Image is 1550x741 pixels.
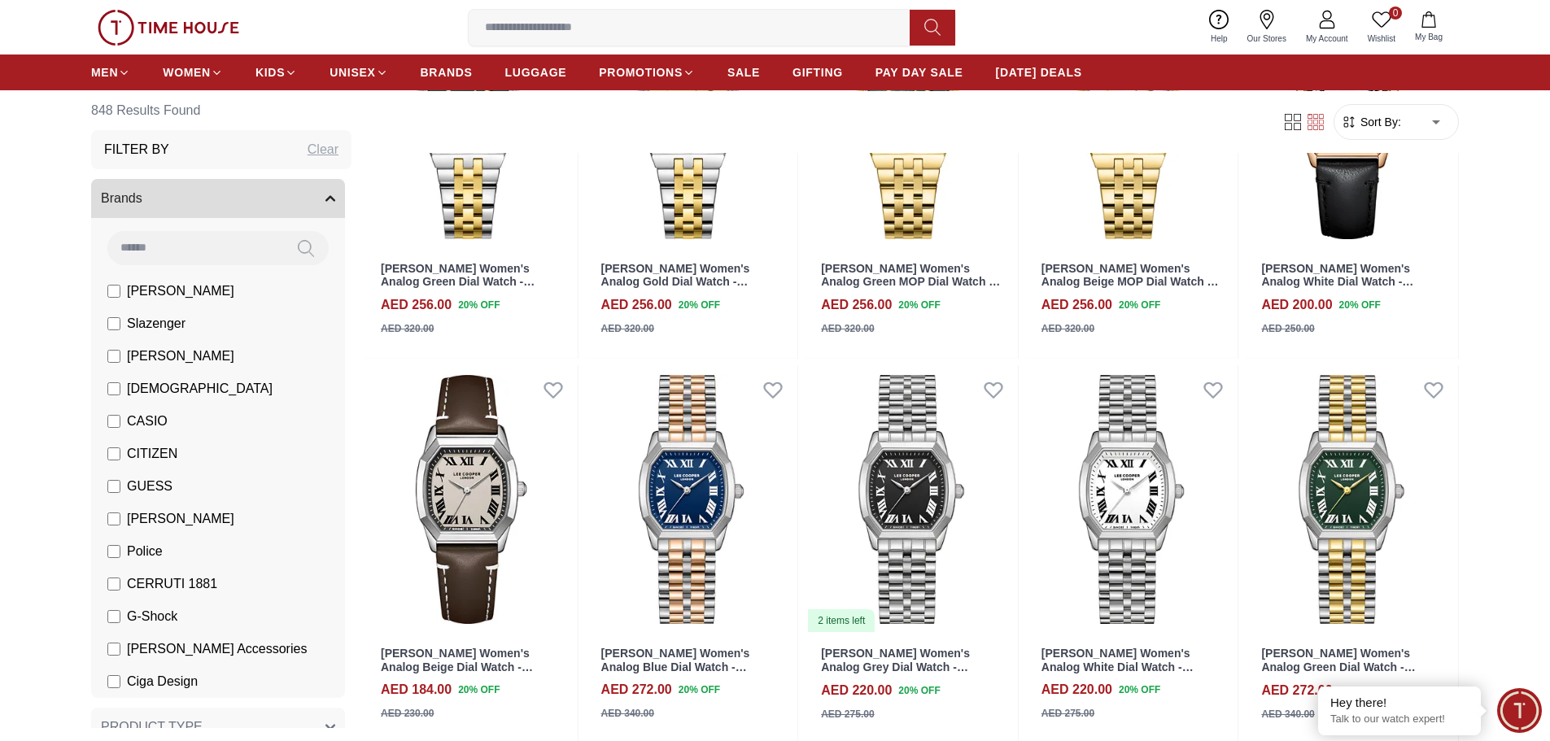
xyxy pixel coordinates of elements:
span: 20 % OFF [458,682,500,697]
span: MEN [91,64,118,81]
a: [PERSON_NAME] Women's Analog Blue Dial Watch - LC08201.590 [601,647,750,687]
a: [PERSON_NAME] Women's Analog Beige Dial Watch - LC08202.362 [381,647,533,687]
a: [PERSON_NAME] Women's Analog Green Dial Watch - LC08201.270 [1261,647,1415,687]
span: 20 % OFF [1339,298,1381,312]
div: AED 340.00 [1261,707,1314,721]
span: 20 % OFF [898,298,940,312]
div: 2 items left [808,609,875,632]
span: LUGGAGE [505,64,567,81]
h4: AED 220.00 [1041,680,1112,700]
h6: 848 Results Found [91,91,351,130]
h4: AED 256.00 [601,295,672,315]
button: Brands [91,179,345,218]
span: SALE [727,64,760,81]
span: 20 % OFF [458,298,500,312]
div: Chat Widget [1497,688,1542,733]
span: Brands [101,189,142,208]
a: [PERSON_NAME] Women's Analog Beige MOP Dial Watch - LC08204.120 [1041,262,1219,303]
h4: AED 256.00 [381,295,452,315]
div: AED 320.00 [601,321,654,336]
img: Lee Cooper Women's Analog Grey Dial Watch - LC08201.360 [805,365,1018,634]
h4: AED 256.00 [1041,295,1112,315]
a: KIDS [255,58,297,87]
a: PROMOTIONS [599,58,695,87]
a: PAY DAY SALE [875,58,963,87]
a: GIFTING [792,58,843,87]
a: [PERSON_NAME] Women's Analog White Dial Watch - LC08202.431 [1261,262,1413,303]
div: AED 230.00 [381,706,434,721]
input: G-Shock [107,610,120,623]
a: WOMEN [163,58,223,87]
a: MEN [91,58,130,87]
div: Clear [308,140,338,159]
div: AED 320.00 [821,321,874,336]
span: G-Shock [127,607,177,626]
img: Lee Cooper Women's Analog Green Dial Watch - LC08201.270 [1245,365,1458,634]
input: CASIO [107,415,120,428]
h4: AED 184.00 [381,680,452,700]
span: My Account [1299,33,1355,45]
span: GIFTING [792,64,843,81]
div: AED 320.00 [381,321,434,336]
span: UNISEX [330,64,375,81]
div: AED 320.00 [1041,321,1094,336]
span: 0 [1389,7,1402,20]
span: 20 % OFF [679,682,720,697]
input: GUESS [107,480,120,493]
a: [DATE] DEALS [996,58,1082,87]
div: AED 275.00 [821,707,874,721]
input: Ciga Design [107,675,120,688]
a: UNISEX [330,58,387,87]
input: [PERSON_NAME] Accessories [107,643,120,656]
span: Help [1204,33,1234,45]
a: [PERSON_NAME] Women's Analog Green Dial Watch - LC08204.270 [381,262,535,303]
h4: AED 272.00 [601,680,672,700]
h4: AED 272.00 [1261,681,1332,700]
input: [PERSON_NAME] [107,350,120,363]
span: PRODUCT TYPE [101,717,203,737]
div: AED 340.00 [601,706,654,721]
h4: AED 256.00 [821,295,892,315]
span: [PERSON_NAME] Accessories [127,639,307,659]
span: Ciga Design [127,672,198,691]
span: CITIZEN [127,444,177,464]
a: Lee Cooper Women's Analog Grey Dial Watch - LC08201.3602 items left [805,365,1018,634]
span: [PERSON_NAME] [127,509,234,529]
a: Lee Cooper Women's Analog White Dial Watch - LC08201.330 [1025,365,1238,634]
a: BRANDS [421,58,473,87]
a: 0Wishlist [1358,7,1405,48]
input: CERRUTI 1881 [107,578,120,591]
span: Our Stores [1241,33,1293,45]
span: BRANDS [421,64,473,81]
a: LUGGAGE [505,58,567,87]
button: Sort By: [1341,114,1401,130]
span: WOMEN [163,64,211,81]
img: Lee Cooper Women's Analog Beige Dial Watch - LC08202.362 [365,365,578,634]
span: 20 % OFF [1119,298,1160,312]
span: GUESS [127,477,172,496]
span: [DATE] DEALS [996,64,1082,81]
a: [PERSON_NAME] Women's Analog Grey Dial Watch - LC08201.360 [821,647,970,687]
button: My Bag [1405,8,1452,46]
span: 20 % OFF [1339,683,1381,698]
a: [PERSON_NAME] Women's Analog Green MOP Dial Watch - LC08204.170 [821,262,1000,303]
span: CASIO [127,412,168,431]
a: Help [1201,7,1238,48]
img: Lee Cooper Women's Analog Blue Dial Watch - LC08201.590 [585,365,798,634]
span: CERRUTI 1881 [127,574,217,594]
h4: AED 200.00 [1261,295,1332,315]
h3: Filter By [104,140,169,159]
span: 20 % OFF [679,298,720,312]
span: 20 % OFF [1119,682,1160,697]
span: Slazenger [127,314,186,333]
div: Hey there! [1330,695,1469,711]
p: Talk to our watch expert! [1330,713,1469,726]
h4: AED 220.00 [821,681,892,700]
input: [PERSON_NAME] [107,285,120,298]
input: [DEMOGRAPHIC_DATA] [107,382,120,395]
span: [DEMOGRAPHIC_DATA] [127,379,273,399]
a: [PERSON_NAME] Women's Analog White Dial Watch - LC08201.330 [1041,647,1194,687]
span: Sort By: [1357,114,1401,130]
